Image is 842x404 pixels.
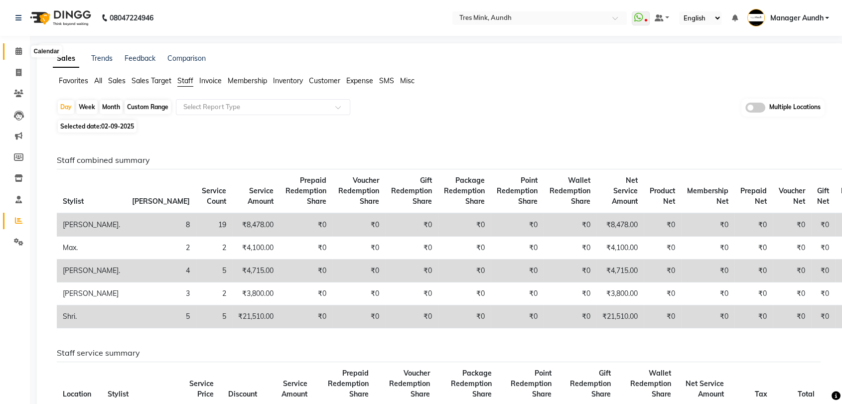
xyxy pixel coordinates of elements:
[811,237,835,260] td: ₹0
[125,100,171,114] div: Custom Range
[76,100,98,114] div: Week
[57,213,126,237] td: [PERSON_NAME].
[438,260,491,282] td: ₹0
[686,379,724,399] span: Net Service Amount
[57,260,126,282] td: [PERSON_NAME].
[248,186,274,206] span: Service Amount
[644,305,681,328] td: ₹0
[451,369,492,399] span: Package Redemption Share
[385,260,438,282] td: ₹0
[650,186,675,206] span: Product Net
[189,379,214,399] span: Service Price
[734,305,773,328] td: ₹0
[773,260,811,282] td: ₹0
[817,186,829,206] span: Gift Net
[338,176,379,206] span: Voucher Redemption Share
[444,176,485,206] span: Package Redemption Share
[273,76,303,85] span: Inventory
[681,213,734,237] td: ₹0
[773,282,811,305] td: ₹0
[596,305,644,328] td: ₹21,510.00
[544,213,596,237] td: ₹0
[196,282,232,305] td: 2
[91,54,113,63] a: Trends
[644,213,681,237] td: ₹0
[57,155,821,165] h6: Staff combined summary
[379,76,394,85] span: SMS
[644,237,681,260] td: ₹0
[747,9,765,26] img: Manager Aundh
[681,282,734,305] td: ₹0
[550,176,590,206] span: Wallet Redemption Share
[281,379,307,399] span: Service Amount
[544,282,596,305] td: ₹0
[167,54,206,63] a: Comparison
[232,237,280,260] td: ₹4,100.00
[196,260,232,282] td: 5
[769,103,821,113] span: Multiple Locations
[596,213,644,237] td: ₹8,478.00
[94,76,102,85] span: All
[309,76,340,85] span: Customer
[100,100,123,114] div: Month
[596,260,644,282] td: ₹4,715.00
[779,186,805,206] span: Voucher Net
[687,186,728,206] span: Membership Net
[544,260,596,282] td: ₹0
[132,197,190,206] span: [PERSON_NAME]
[740,186,767,206] span: Prepaid Net
[438,213,491,237] td: ₹0
[798,390,815,399] span: Total
[280,237,332,260] td: ₹0
[63,390,91,399] span: Location
[734,213,773,237] td: ₹0
[199,76,222,85] span: Invoice
[596,237,644,260] td: ₹4,100.00
[280,260,332,282] td: ₹0
[125,54,155,63] a: Feedback
[491,282,544,305] td: ₹0
[596,282,644,305] td: ₹3,800.00
[58,120,137,133] span: Selected date:
[734,237,773,260] td: ₹0
[755,390,767,399] span: Tax
[332,282,385,305] td: ₹0
[612,176,638,206] span: Net Service Amount
[25,4,94,32] img: logo
[108,390,129,399] span: Stylist
[385,213,438,237] td: ₹0
[110,4,153,32] b: 08047224946
[285,176,326,206] span: Prepaid Redemption Share
[385,237,438,260] td: ₹0
[811,213,835,237] td: ₹0
[569,369,610,399] span: Gift Redemption Share
[63,197,84,206] span: Stylist
[438,237,491,260] td: ₹0
[57,282,126,305] td: [PERSON_NAME]
[389,369,430,399] span: Voucher Redemption Share
[544,305,596,328] td: ₹0
[491,213,544,237] td: ₹0
[232,305,280,328] td: ₹21,510.00
[811,305,835,328] td: ₹0
[232,213,280,237] td: ₹8,478.00
[126,282,196,305] td: 3
[773,213,811,237] td: ₹0
[773,305,811,328] td: ₹0
[328,369,369,399] span: Prepaid Redemption Share
[391,176,432,206] span: Gift Redemption Share
[346,76,373,85] span: Expense
[332,260,385,282] td: ₹0
[681,237,734,260] td: ₹0
[811,282,835,305] td: ₹0
[53,50,79,68] a: Sales
[630,369,671,399] span: Wallet Redemption Share
[385,305,438,328] td: ₹0
[438,282,491,305] td: ₹0
[232,260,280,282] td: ₹4,715.00
[58,100,74,114] div: Day
[280,305,332,328] td: ₹0
[385,282,438,305] td: ₹0
[228,76,267,85] span: Membership
[232,282,280,305] td: ₹3,800.00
